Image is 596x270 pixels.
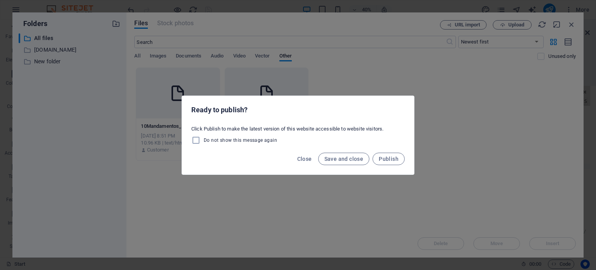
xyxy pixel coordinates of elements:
span: Save and close [324,156,364,162]
button: Save and close [318,153,370,165]
span: Do not show this message again [204,137,277,143]
div: Click Publish to make the latest version of this website accessible to website visitors. [182,122,414,148]
h2: Ready to publish? [191,105,405,115]
span: Publish [379,156,398,162]
span: Close [297,156,312,162]
button: Publish [372,153,405,165]
button: Close [294,153,315,165]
